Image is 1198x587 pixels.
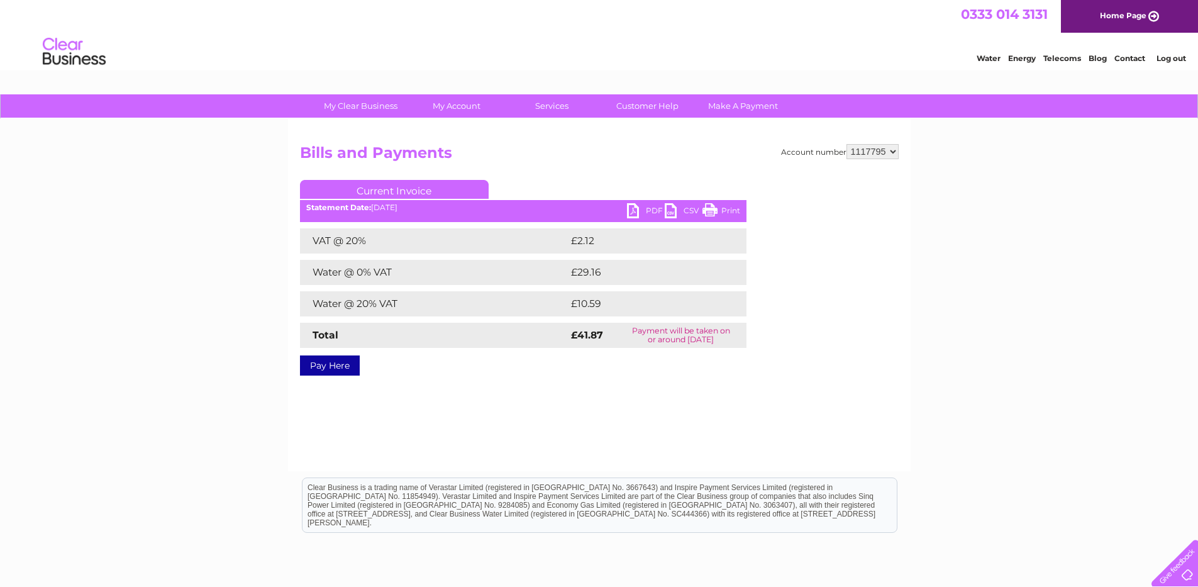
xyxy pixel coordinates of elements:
[781,144,899,159] div: Account number
[313,329,338,341] strong: Total
[691,94,795,118] a: Make A Payment
[404,94,508,118] a: My Account
[300,144,899,168] h2: Bills and Payments
[500,94,604,118] a: Services
[300,260,568,285] td: Water @ 0% VAT
[300,180,489,199] a: Current Invoice
[568,228,715,254] td: £2.12
[42,33,106,71] img: logo.png
[568,260,720,285] td: £29.16
[1156,53,1186,63] a: Log out
[977,53,1001,63] a: Water
[596,94,699,118] a: Customer Help
[571,329,603,341] strong: £41.87
[300,355,360,376] a: Pay Here
[1089,53,1107,63] a: Blog
[961,6,1048,22] a: 0333 014 3131
[1114,53,1145,63] a: Contact
[568,291,720,316] td: £10.59
[300,228,568,254] td: VAT @ 20%
[306,203,371,212] b: Statement Date:
[309,94,413,118] a: My Clear Business
[1008,53,1036,63] a: Energy
[702,203,740,221] a: Print
[300,203,746,212] div: [DATE]
[665,203,702,221] a: CSV
[302,7,897,61] div: Clear Business is a trading name of Verastar Limited (registered in [GEOGRAPHIC_DATA] No. 3667643...
[300,291,568,316] td: Water @ 20% VAT
[1043,53,1081,63] a: Telecoms
[616,323,746,348] td: Payment will be taken on or around [DATE]
[627,203,665,221] a: PDF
